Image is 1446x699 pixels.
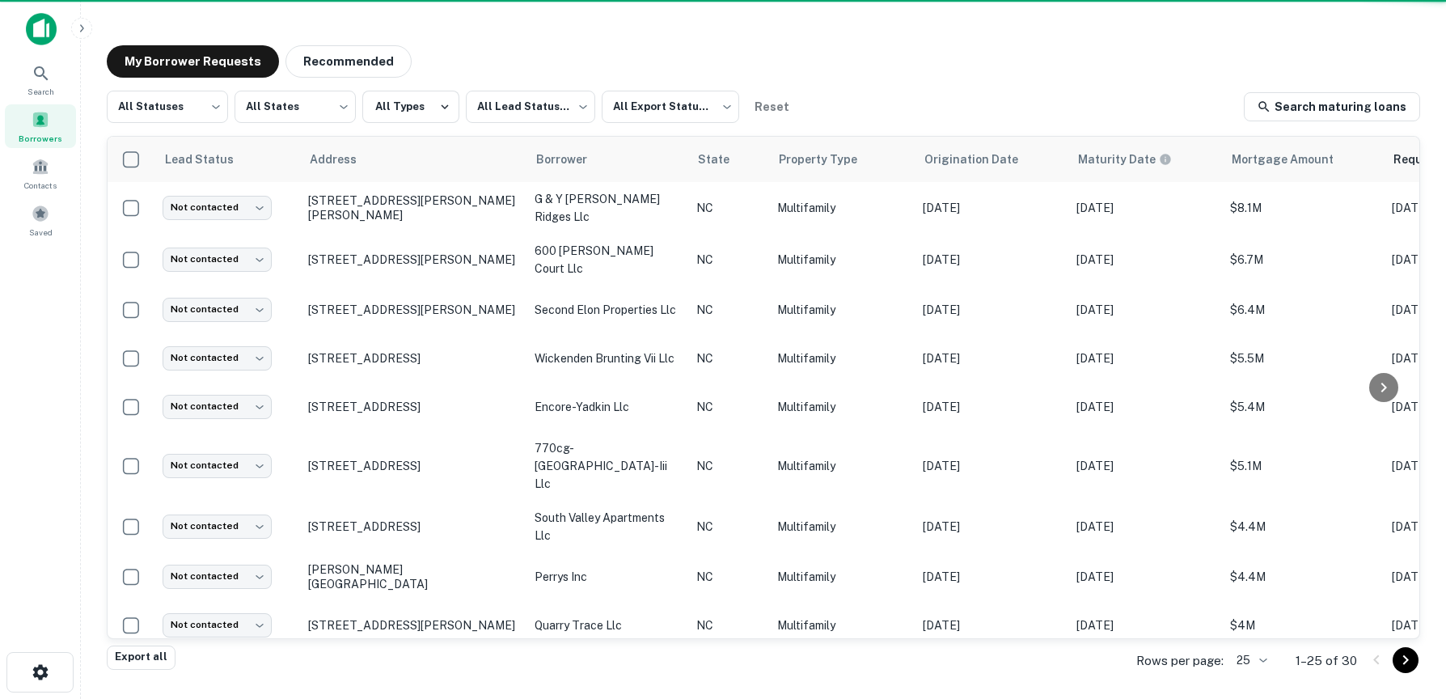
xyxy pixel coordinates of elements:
[308,351,518,366] p: [STREET_ADDRESS]
[777,457,907,475] p: Multifamily
[777,199,907,217] p: Multifamily
[163,298,272,321] div: Not contacted
[777,349,907,367] p: Multifamily
[923,568,1060,586] p: [DATE]
[308,459,518,473] p: [STREET_ADDRESS]
[107,646,175,670] button: Export all
[696,398,761,416] p: NC
[1244,92,1420,121] a: Search maturing loans
[107,45,279,78] button: My Borrower Requests
[698,150,750,169] span: State
[1136,651,1224,671] p: Rows per page:
[1365,570,1446,647] iframe: Chat Widget
[107,86,228,128] div: All Statuses
[777,398,907,416] p: Multifamily
[163,346,272,370] div: Not contacted
[235,86,356,128] div: All States
[163,196,272,219] div: Not contacted
[536,150,608,169] span: Borrower
[696,457,761,475] p: NC
[1076,518,1214,536] p: [DATE]
[1230,568,1376,586] p: $4.4M
[915,137,1068,182] th: Origination Date
[1078,150,1193,168] span: Maturity dates displayed may be estimated. Please contact the lender for the most accurate maturi...
[535,190,680,226] p: g & y [PERSON_NAME] ridges llc
[696,518,761,536] p: NC
[688,137,769,182] th: State
[1230,457,1376,475] p: $5.1M
[5,198,76,242] a: Saved
[5,151,76,195] a: Contacts
[535,349,680,367] p: wickenden brunting vii llc
[163,248,272,271] div: Not contacted
[308,303,518,317] p: [STREET_ADDRESS][PERSON_NAME]
[769,137,915,182] th: Property Type
[1230,398,1376,416] p: $5.4M
[1076,457,1214,475] p: [DATE]
[696,568,761,586] p: NC
[308,193,518,222] p: [STREET_ADDRESS][PERSON_NAME][PERSON_NAME]
[535,301,680,319] p: second elon properties llc
[300,137,526,182] th: Address
[1078,150,1172,168] div: Maturity dates displayed may be estimated. Please contact the lender for the most accurate maturi...
[1230,649,1270,672] div: 25
[1076,251,1214,269] p: [DATE]
[308,618,518,633] p: [STREET_ADDRESS][PERSON_NAME]
[1296,651,1357,671] p: 1–25 of 30
[466,86,595,128] div: All Lead Statuses
[154,137,300,182] th: Lead Status
[923,457,1060,475] p: [DATE]
[163,613,272,637] div: Not contacted
[923,349,1060,367] p: [DATE]
[27,85,54,98] span: Search
[308,400,518,414] p: [STREET_ADDRESS]
[285,45,412,78] button: Recommended
[923,301,1060,319] p: [DATE]
[1230,301,1376,319] p: $6.4M
[777,301,907,319] p: Multifamily
[777,616,907,634] p: Multifamily
[310,150,378,169] span: Address
[308,562,518,591] p: [PERSON_NAME][GEOGRAPHIC_DATA]
[924,150,1039,169] span: Origination Date
[1232,150,1355,169] span: Mortgage Amount
[1076,301,1214,319] p: [DATE]
[5,57,76,101] a: Search
[163,395,272,418] div: Not contacted
[164,150,255,169] span: Lead Status
[29,226,53,239] span: Saved
[1078,150,1156,168] h6: Maturity Date
[777,568,907,586] p: Multifamily
[777,251,907,269] p: Multifamily
[5,104,76,148] a: Borrowers
[163,515,272,538] div: Not contacted
[535,616,680,634] p: quarry trace llc
[1230,349,1376,367] p: $5.5M
[1076,199,1214,217] p: [DATE]
[1076,349,1214,367] p: [DATE]
[1230,199,1376,217] p: $8.1M
[535,398,680,416] p: encore-yadkin llc
[535,509,680,544] p: south valley apartments llc
[602,86,739,128] div: All Export Statuses
[696,199,761,217] p: NC
[308,252,518,267] p: [STREET_ADDRESS][PERSON_NAME]
[19,132,62,145] span: Borrowers
[535,568,680,586] p: perrys inc
[526,137,688,182] th: Borrower
[163,454,272,477] div: Not contacted
[1076,616,1214,634] p: [DATE]
[923,398,1060,416] p: [DATE]
[163,565,272,588] div: Not contacted
[1076,398,1214,416] p: [DATE]
[308,519,518,534] p: [STREET_ADDRESS]
[26,13,57,45] img: capitalize-icon.png
[1230,251,1376,269] p: $6.7M
[746,91,797,123] button: Reset
[923,251,1060,269] p: [DATE]
[923,616,1060,634] p: [DATE]
[779,150,878,169] span: Property Type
